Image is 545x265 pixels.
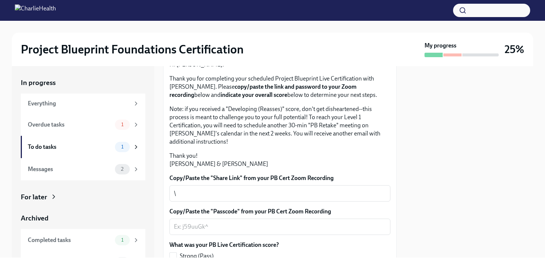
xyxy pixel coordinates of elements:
[169,207,390,216] label: Copy/Paste the "Passcode" from your PB Cert Zoom Recording
[117,237,128,243] span: 1
[117,144,128,150] span: 1
[505,43,524,56] h3: 25%
[15,4,56,16] img: CharlieHealth
[169,241,279,249] label: What was your PB Live Certification score?
[174,189,386,198] textarea: \
[169,75,390,99] p: Thank you for completing your scheduled Project Blueprint Live Certification with [PERSON_NAME]. ...
[116,166,128,172] span: 2
[21,94,145,114] a: Everything
[21,229,145,251] a: Completed tasks1
[425,42,456,50] strong: My progress
[28,121,112,129] div: Overdue tasks
[21,136,145,158] a: To do tasks1
[180,252,214,260] span: Strong (Pass)
[169,105,390,146] p: Note: if you received a "Developing (Reasses)" score, don't get disheartened--this process is mea...
[169,174,390,182] label: Copy/Paste the "Share Link" from your PB Cert Zoom Recording
[28,236,112,244] div: Completed tasks
[21,158,145,180] a: Messages2
[21,213,145,223] a: Archived
[21,192,47,202] div: For later
[21,114,145,136] a: Overdue tasks1
[169,152,390,168] p: Thank you! [PERSON_NAME] & [PERSON_NAME]
[28,143,112,151] div: To do tasks
[21,42,244,57] h2: Project Blueprint Foundations Certification
[28,99,130,108] div: Everything
[21,192,145,202] a: For later
[28,165,112,173] div: Messages
[117,122,128,127] span: 1
[21,78,145,88] a: In progress
[169,83,357,98] strong: copy/paste the link and password to your Zoom recording
[221,91,287,98] strong: indicate your overall score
